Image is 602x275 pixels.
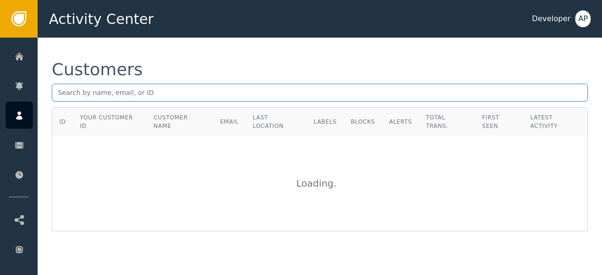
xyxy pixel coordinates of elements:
[482,113,516,130] div: First Seen
[49,8,154,30] span: Activity Center
[59,118,66,126] div: ID
[575,10,591,27] button: AP
[314,118,337,126] div: Labels
[426,113,468,130] div: Total Trans.
[530,113,580,130] div: Latest Activity
[532,13,570,24] div: Developer
[52,61,143,78] div: Customers
[80,113,140,130] div: Your Customer ID
[389,118,412,126] div: Alerts
[220,118,238,126] div: Email
[154,113,206,130] div: Customer Name
[253,113,300,130] div: Last Location
[52,84,588,102] input: Search by name, email, or ID
[351,118,375,126] div: Blocks
[296,176,343,190] div: Loading .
